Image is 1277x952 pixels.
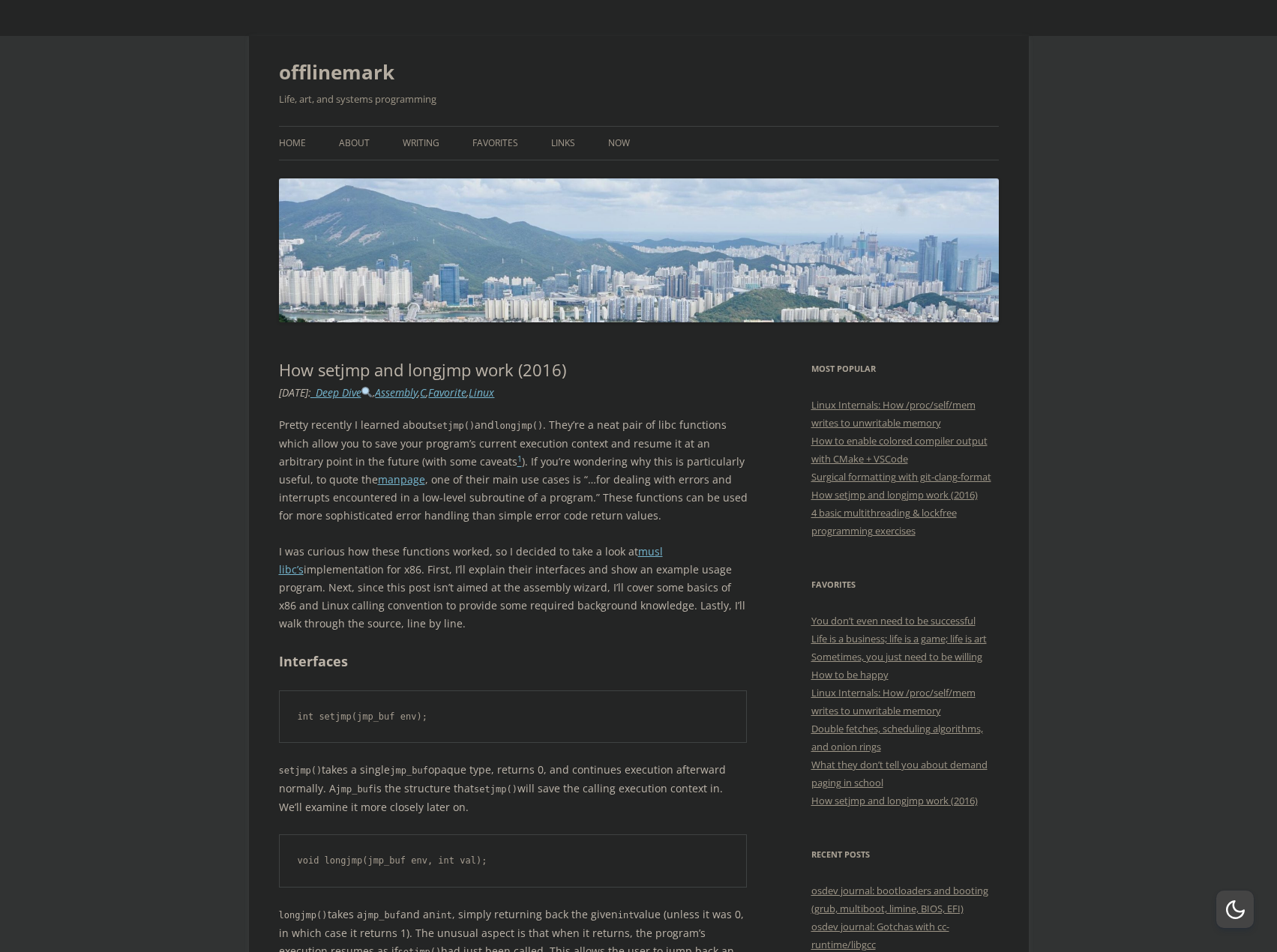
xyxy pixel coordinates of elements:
[494,421,543,431] code: longjmp()
[472,127,518,160] a: Favorites
[279,765,322,776] code: setjmp()
[811,434,988,466] a: How to enable colored compiler output with CMake + VSCode
[279,910,328,921] code: longjmp()
[403,127,439,160] a: Writing
[811,632,987,645] a: Life is a business; life is a game; life is art
[517,454,522,469] a: 1
[279,651,748,672] h2: Interfaces
[363,910,401,921] code: jmp_buf
[420,385,426,400] a: C
[279,385,308,400] time: [DATE]
[811,668,889,681] a: How to be happy
[279,834,748,888] pre: void longjmp(jmp_buf env, int val);
[279,178,999,322] img: offlinemark
[279,90,999,108] h2: Life, art, and systems programming
[361,387,372,397] img: 🔍
[517,454,522,464] sup: 1
[618,910,634,921] code: int
[811,920,949,951] a: osdev journal: Gotchas with cc-runtime/libgcc
[378,472,425,486] a: manpage
[432,421,475,431] code: setjmp()
[811,650,982,663] a: Sometimes, you just need to be willing
[390,765,428,776] code: jmp_buf
[811,398,976,430] a: Linux Internals: How /proc/self/mem writes to unwritable memory
[811,758,988,789] a: What they don’t tell you about demand paging in school
[811,614,976,627] a: You don’t even need to be successful
[339,127,370,160] a: About
[279,360,748,379] h1: How setjmp and longjmp work (2016)
[474,784,517,795] code: setjmp()
[436,910,452,921] code: int
[608,127,630,160] a: Now
[811,576,999,594] h3: Favorites
[279,543,748,633] p: I was curious how these functions worked, so I decided to take a look at implementation for x86. ...
[336,784,374,795] code: jmp_buf
[811,686,976,717] a: Linux Internals: How /proc/self/mem writes to unwritable memory
[375,385,418,400] a: Assembly
[279,385,495,400] i: : , , , ,
[311,385,373,400] a: _Deep Dive
[279,761,748,816] p: takes a single opaque type, returns 0, and continues execution afterward normally. A is the struc...
[428,385,466,400] a: Favorite
[811,470,991,483] a: Surgical formatting with git-clang-format
[279,416,748,525] p: Pretty recently I learned about and . They’re a neat pair of libc functions which allow you to sa...
[811,360,999,378] h3: Most Popular
[811,722,983,753] a: Double fetches, scheduling algorithms, and onion rings
[811,846,999,864] h3: Recent Posts
[279,54,394,90] a: offlinemark
[811,794,978,807] a: How setjmp and longjmp work (2016)
[279,127,306,160] a: Home
[279,690,748,744] pre: int setjmp(jmp_buf env);
[811,488,978,501] a: How setjmp and longjmp work (2016)
[469,385,494,400] a: Linux
[551,127,575,160] a: Links
[811,884,988,915] a: osdev journal: bootloaders and booting (grub, multiboot, limine, BIOS, EFI)
[811,506,957,537] a: 4 basic multithreading & lockfree programming exercises
[279,544,663,576] a: musl libc’s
